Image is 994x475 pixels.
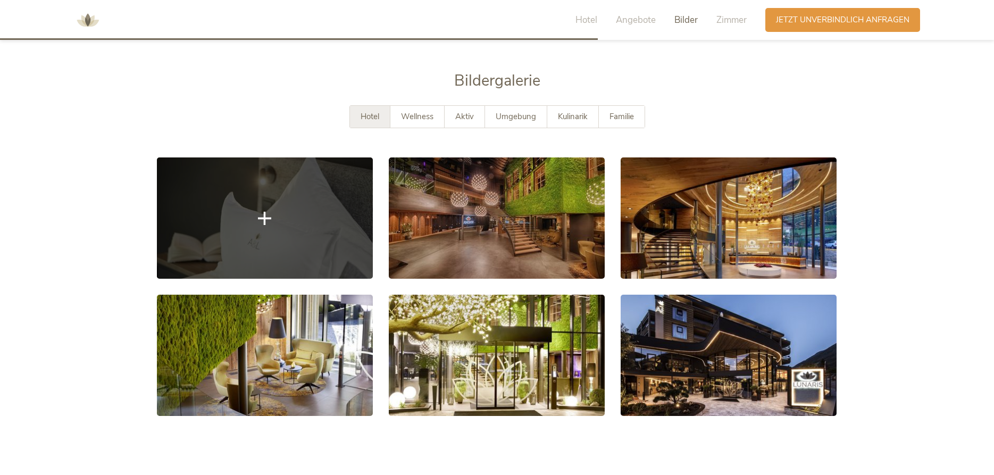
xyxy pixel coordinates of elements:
span: Angebote [616,14,656,26]
span: Umgebung [496,111,536,122]
a: AMONTI & LUNARIS Wellnessresort [72,16,104,23]
img: AMONTI & LUNARIS Wellnessresort [72,4,104,36]
span: Wellness [401,111,433,122]
span: Zimmer [716,14,747,26]
span: Bilder [674,14,698,26]
span: Hotel [361,111,379,122]
span: Bildergalerie [454,70,540,91]
span: Hotel [575,14,597,26]
span: Aktiv [455,111,474,122]
span: Jetzt unverbindlich anfragen [776,14,909,26]
span: Familie [609,111,634,122]
span: Kulinarik [558,111,588,122]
